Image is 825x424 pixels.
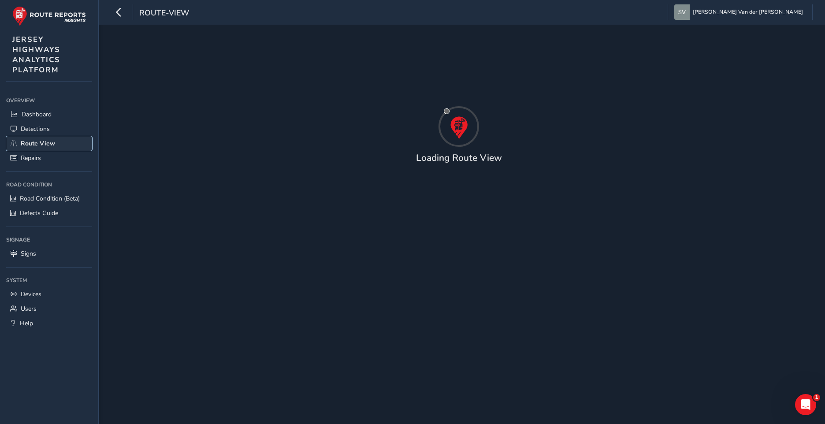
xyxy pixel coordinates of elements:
button: [PERSON_NAME] Van der [PERSON_NAME] [674,4,806,20]
a: Route View [6,136,92,151]
a: Detections [6,122,92,136]
span: Detections [21,125,50,133]
div: Road Condition [6,178,92,191]
span: [PERSON_NAME] Van der [PERSON_NAME] [693,4,803,20]
span: Help [20,319,33,327]
a: Devices [6,287,92,301]
a: Help [6,316,92,331]
span: Users [21,305,37,313]
img: rr logo [12,6,86,26]
a: Dashboard [6,107,92,122]
span: JERSEY HIGHWAYS ANALYTICS PLATFORM [12,34,60,75]
span: Defects Guide [20,209,58,217]
div: Signage [6,233,92,246]
span: Devices [21,290,41,298]
span: Dashboard [22,110,52,119]
span: Signs [21,249,36,258]
iframe: Intercom live chat [795,394,816,415]
a: Signs [6,246,92,261]
a: Repairs [6,151,92,165]
a: Defects Guide [6,206,92,220]
div: System [6,274,92,287]
span: Repairs [21,154,41,162]
img: diamond-layout [674,4,690,20]
a: Users [6,301,92,316]
span: route-view [139,7,189,20]
span: 1 [813,394,820,401]
span: Road Condition (Beta) [20,194,80,203]
a: Road Condition (Beta) [6,191,92,206]
h4: Loading Route View [416,152,502,164]
span: Route View [21,139,55,148]
div: Overview [6,94,92,107]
